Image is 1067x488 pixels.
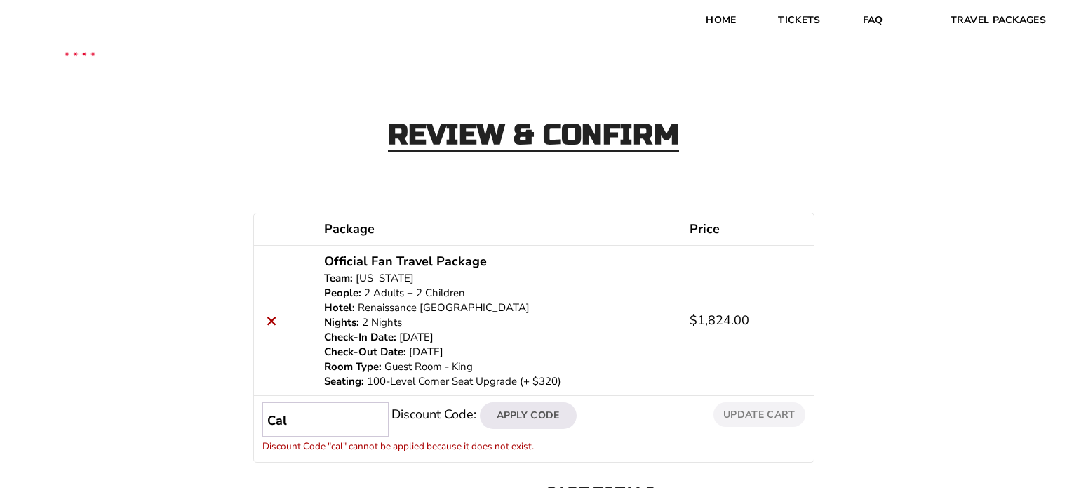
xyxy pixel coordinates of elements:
span: $ [690,312,697,329]
dt: Check-In Date: [324,330,396,345]
bdi: 1,824.00 [690,312,749,329]
dt: People: [324,286,361,301]
p: Renaissance [GEOGRAPHIC_DATA] [324,301,673,315]
p: [DATE] [324,345,673,360]
dt: Seating: [324,374,364,389]
p: [DATE] [324,330,673,345]
input: Discount Code [262,402,389,437]
a: Remove this item [262,311,281,330]
p: 2 Nights [324,315,673,330]
th: Price [681,213,814,245]
a: Official Fan Travel Package [324,252,487,271]
dt: Check-Out Date: [324,345,406,360]
dt: Team: [324,271,353,286]
p: 2 Adults + 2 Children [324,286,673,301]
button: Update cart [713,402,805,427]
h2: Review & Confirm [388,121,680,152]
p: [US_STATE] [324,271,673,286]
dt: Hotel: [324,301,355,315]
p: Discount Code "cal" cannot be applied because it does not exist. [262,437,577,456]
p: 100-Level Corner Seat Upgrade (+ $320) [324,374,673,389]
th: Package [316,213,681,245]
p: Guest Room - King [324,360,673,374]
dt: Room Type: [324,360,382,374]
img: CBS Sports Thanksgiving Classic [42,14,118,90]
dt: Nights: [324,315,359,330]
label: Discount Code: [391,406,476,423]
button: Apply Code [480,402,577,429]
